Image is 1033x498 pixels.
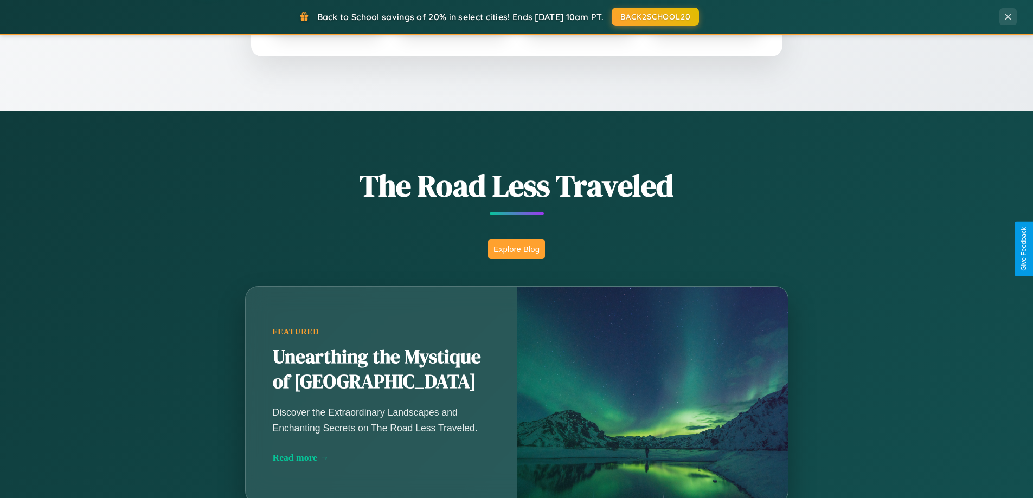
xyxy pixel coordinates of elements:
[1020,227,1028,271] div: Give Feedback
[191,165,842,206] h1: The Road Less Traveled
[273,452,490,463] div: Read more →
[273,345,490,394] h2: Unearthing the Mystique of [GEOGRAPHIC_DATA]
[612,8,699,26] button: BACK2SCHOOL20
[273,327,490,337] div: Featured
[488,239,545,259] button: Explore Blog
[317,11,604,22] span: Back to School savings of 20% in select cities! Ends [DATE] 10am PT.
[273,405,490,435] p: Discover the Extraordinary Landscapes and Enchanting Secrets on The Road Less Traveled.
